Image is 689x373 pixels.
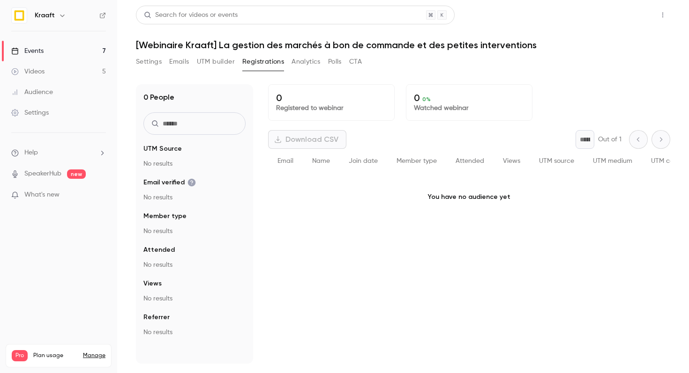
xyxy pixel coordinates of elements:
[169,54,189,69] button: Emails
[143,144,246,337] section: facet-groups
[143,313,170,322] span: Referrer
[143,245,175,255] span: Attended
[83,352,105,359] a: Manage
[143,279,162,288] span: Views
[276,103,387,113] p: Registered to webinar
[349,158,378,164] span: Join date
[24,169,61,179] a: SpeakerHub
[593,158,632,164] span: UTM medium
[11,88,53,97] div: Audience
[136,39,670,51] h1: [Webinaire Kraaft] La gestion des marchés à bon de commande et des petites interventions
[242,54,284,69] button: Registrations
[67,169,86,179] span: new
[503,158,520,164] span: Views
[422,96,431,102] span: 0 %
[292,54,321,69] button: Analytics
[12,8,27,23] img: Kraaft
[276,92,387,103] p: 0
[456,158,484,164] span: Attended
[143,328,246,337] p: No results
[24,190,60,200] span: What's new
[328,54,342,69] button: Polls
[598,135,622,144] p: Out of 1
[143,92,174,103] h1: 0 People
[143,193,246,202] p: No results
[349,54,362,69] button: CTA
[95,191,106,199] iframe: Noticeable Trigger
[414,92,524,103] p: 0
[11,67,45,76] div: Videos
[397,158,437,164] span: Member type
[144,10,238,20] div: Search for videos or events
[11,148,106,158] li: help-dropdown-opener
[312,158,330,164] span: Name
[11,46,44,56] div: Events
[143,178,196,187] span: Email verified
[11,108,49,117] div: Settings
[539,158,574,164] span: UTM source
[414,103,524,113] p: Watched webinar
[197,54,235,69] button: UTM builder
[143,260,246,270] p: No results
[136,54,162,69] button: Settings
[24,148,38,158] span: Help
[143,294,246,303] p: No results
[143,159,246,168] p: No results
[12,350,28,361] span: Pro
[268,174,670,220] p: You have no audience yet
[277,158,293,164] span: Email
[33,352,77,359] span: Plan usage
[611,6,648,24] button: Share
[143,227,246,236] p: No results
[35,11,55,20] h6: Kraaft
[143,144,182,154] span: UTM Source
[143,212,187,221] span: Member type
